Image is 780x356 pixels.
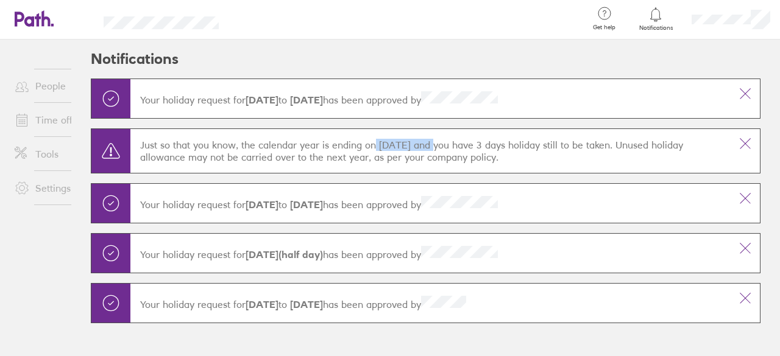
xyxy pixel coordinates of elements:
a: Time off [5,108,103,132]
a: Tools [5,142,103,166]
strong: [DATE] [287,298,323,310]
strong: [DATE] [246,198,278,211]
h2: Notifications [91,40,179,79]
strong: [DATE] [246,298,278,310]
span: to [246,198,323,211]
strong: [DATE] [246,94,278,106]
a: Settings [5,176,103,200]
strong: [DATE] (half day) [246,248,323,260]
strong: [DATE] [287,94,323,106]
p: Your holiday request for has been approved by [140,91,721,106]
a: Notifications [636,6,676,32]
p: Your holiday request for has been approved by [140,246,721,260]
span: to [246,94,323,106]
span: to [246,298,323,310]
p: Your holiday request for has been approved by [140,296,721,310]
strong: [DATE] [287,198,323,211]
p: Your holiday request for has been approved by [140,196,721,211]
span: Notifications [636,24,676,32]
span: Get help [584,24,624,31]
p: Just so that you know, the calendar year is ending on [DATE] and you have 3 days holiday still to... [140,139,721,163]
a: People [5,74,103,98]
